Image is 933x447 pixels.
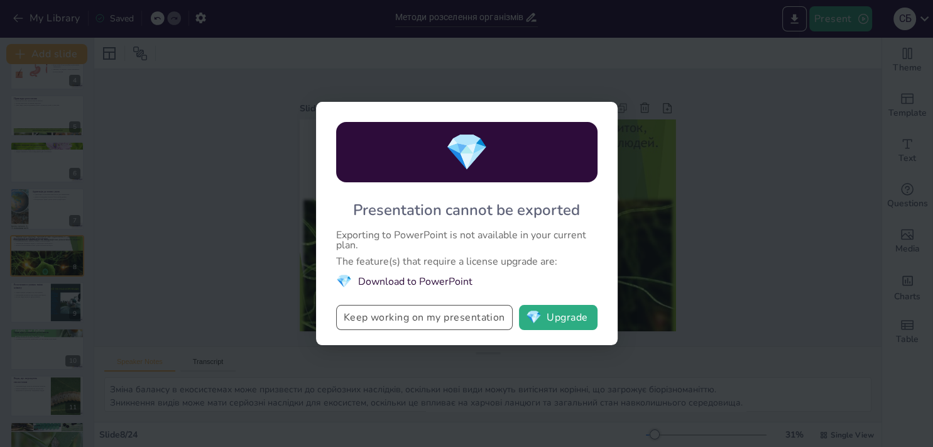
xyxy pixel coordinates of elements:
button: Keep working on my presentation [336,305,513,330]
span: diamond [445,128,489,177]
li: Download to PowerPoint [336,273,597,290]
button: diamondUpgrade [519,305,597,330]
div: The feature(s) that require a license upgrade are: [336,257,597,267]
div: Exporting to PowerPoint is not available in your current plan. [336,230,597,250]
span: diamond [526,311,542,324]
div: Presentation cannot be exported [353,200,580,220]
span: diamond [336,273,352,290]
